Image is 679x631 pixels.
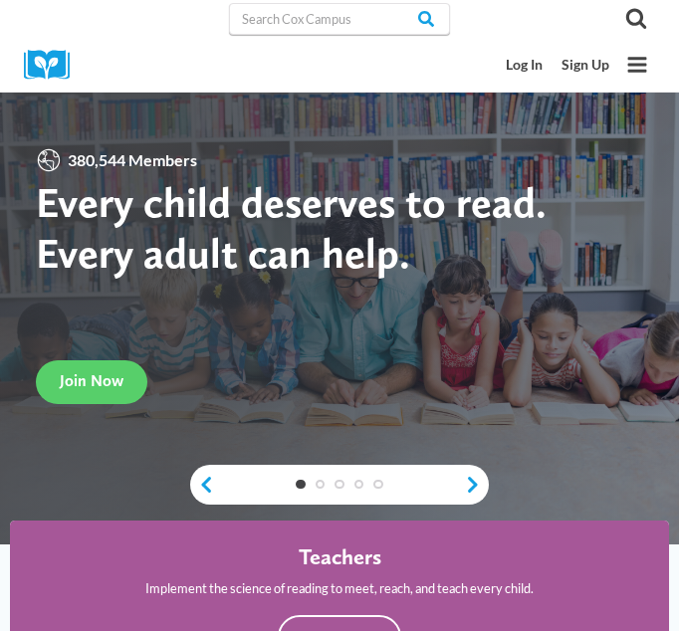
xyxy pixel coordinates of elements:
p: Implement the science of reading to meet, reach, and teach every child. [145,578,534,598]
div: content slider buttons [190,465,489,505]
a: 5 [373,480,383,490]
a: Log In [496,48,552,83]
a: 1 [296,480,306,490]
a: 3 [335,480,344,490]
input: Search Cox Campus [229,3,449,35]
a: previous [190,475,214,494]
a: next [465,475,489,494]
a: 4 [354,480,364,490]
button: Open menu [619,47,655,83]
strong: Every child deserves to read. Every adult can help. [36,177,547,279]
img: Cox Campus [24,50,84,81]
span: Join Now [60,371,123,390]
a: 2 [316,480,326,490]
a: Sign Up [552,48,618,83]
span: 380,544 Members [62,147,204,173]
nav: Secondary Mobile Navigation [496,48,618,83]
h4: Teachers [299,544,381,571]
a: Join Now [36,360,147,404]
